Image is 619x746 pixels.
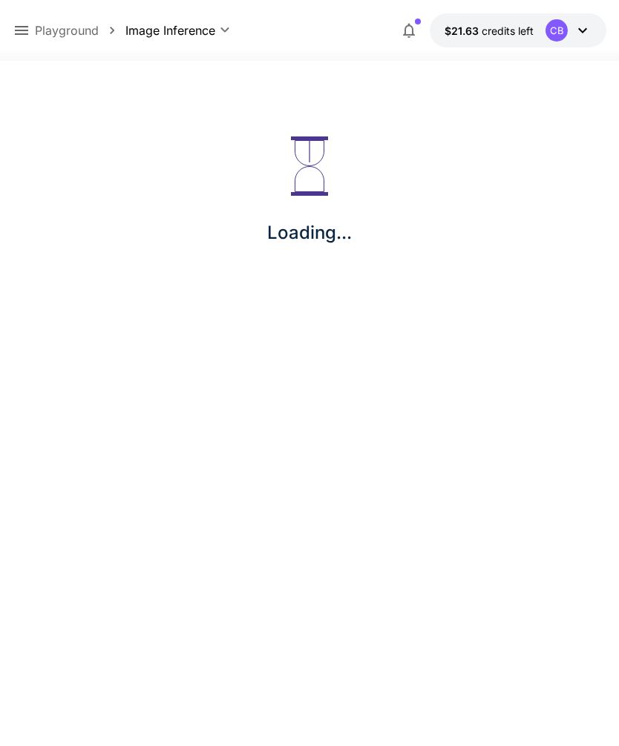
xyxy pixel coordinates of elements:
[546,19,568,42] div: CB
[267,219,352,246] p: Loading...
[35,22,125,39] nav: breadcrumb
[445,24,482,37] span: $21.63
[482,24,534,37] span: credits left
[125,22,215,39] span: Image Inference
[445,23,534,39] div: $21.63162
[430,13,606,47] button: $21.63162CB
[35,22,99,39] a: Playground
